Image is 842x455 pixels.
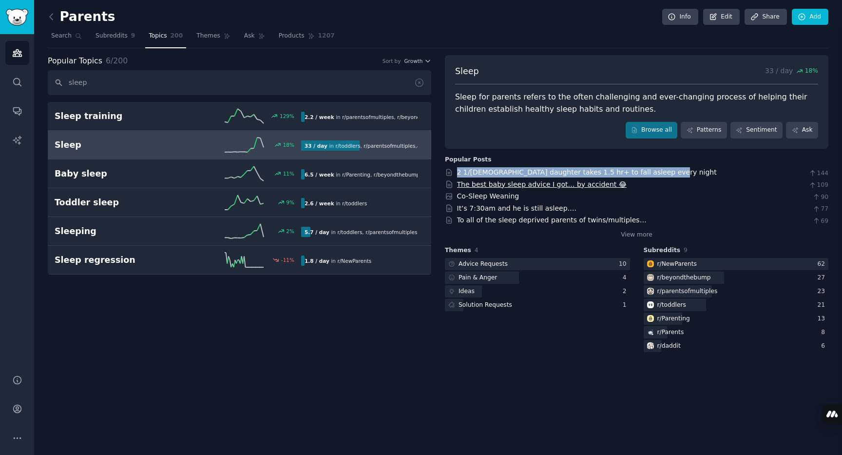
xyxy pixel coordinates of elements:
span: 69 [812,217,828,226]
img: GummySearch logo [6,9,28,26]
img: Parents [647,329,654,336]
a: Add [792,9,828,25]
a: It’s 7:30am and he is still asleep…. [457,204,577,212]
div: 18 % [283,141,294,148]
div: 62 [817,260,828,269]
div: 2 % [286,228,294,235]
a: Share [745,9,786,25]
div: 11 % [283,170,294,177]
span: 6 / 200 [106,56,128,65]
img: daddit [647,342,654,349]
a: The best baby sleep advice I got… by accident 😂 [457,180,627,188]
h2: Sleeping [55,225,178,237]
b: 5.7 / day [305,229,329,235]
span: Sleep [455,65,479,78]
a: Parentsr/Parents8 [644,326,829,338]
span: Growth [404,58,422,64]
button: Growth [404,58,431,64]
b: 2.6 / week [305,200,334,206]
a: Info [662,9,698,25]
b: 1.8 / day [305,258,329,264]
span: Popular Topics [48,55,102,67]
a: Patterns [681,122,727,138]
div: Ideas [459,287,475,296]
div: in [301,198,370,208]
img: Parenting [647,315,654,322]
div: r/ beyondthebump [657,274,711,282]
div: Sort by [383,58,401,64]
a: View more [621,231,652,239]
a: Products1207 [275,28,338,48]
a: Parentingr/Parenting13 [644,313,829,325]
a: Themes [193,28,234,48]
b: 33 / day [305,143,327,149]
div: r/ parentsofmultiples [657,287,718,296]
span: Themes [445,246,471,255]
span: r/ beyondthebump [397,114,443,120]
div: -11 % [281,257,294,263]
b: 2.2 / week [305,114,334,120]
span: 9 [131,32,135,40]
img: NewParents [647,260,654,267]
span: 77 [812,205,828,214]
div: 27 [817,274,828,282]
div: Advice Requests [459,260,508,269]
span: 90 [812,193,828,202]
div: 2 [623,287,630,296]
a: Edit [703,9,740,25]
div: r/ Parenting [657,315,690,323]
span: Search [51,32,72,40]
div: 23 [817,287,828,296]
div: in [301,112,418,122]
a: Ask [241,28,268,48]
span: 109 [808,181,828,190]
span: , [417,229,419,235]
a: Ask [786,122,818,138]
a: Solution Requests1 [445,299,630,311]
b: 6.5 / week [305,172,334,178]
p: 33 / day [765,65,818,78]
div: 9 % [286,199,294,206]
div: 1 [623,301,630,310]
span: Ask [244,32,255,40]
span: Topics [149,32,167,40]
div: 4 [623,274,630,282]
a: Sleep18%33 / dayin r/toddlers,r/parentsofmultiples,and5others [48,131,431,159]
span: r/ toddlers [337,229,362,235]
div: r/ daddit [657,342,681,351]
span: , [415,143,417,149]
div: in [301,227,418,237]
span: r/ parentsofmultiples [365,229,417,235]
h2: Baby sleep [55,168,178,180]
img: toddlers [647,301,654,308]
h2: Sleep regression [55,254,178,266]
a: dadditr/daddit6 [644,340,829,352]
a: Sentiment [730,122,783,138]
a: toddlersr/toddlers21 [644,299,829,311]
div: Popular Posts [445,156,492,164]
a: Search [48,28,85,48]
span: 1207 [318,32,335,40]
input: Search topics [48,70,431,95]
span: r/ beyondthebump [374,172,420,178]
a: parentsofmultiplesr/parentsofmultiples23 [644,285,829,297]
span: r/ toddlers [335,143,360,149]
span: , [394,114,395,120]
a: Topics200 [145,28,186,48]
a: Pain & Anger4 [445,272,630,284]
span: and 5 other s [417,143,446,149]
a: beyondthebumpr/beyondthebump27 [644,272,829,284]
div: 6 [821,342,828,351]
span: , [362,229,364,235]
span: 200 [171,32,183,40]
span: 18 % [805,67,818,76]
div: in [301,169,418,179]
span: , [360,143,362,149]
a: Baby sleep11%6.5 / weekin r/Parenting,r/beyondthebump [48,159,431,188]
span: , [370,172,372,178]
div: in [301,256,375,266]
div: r/ NewParents [657,260,697,269]
div: Sleep for parents refers to the often challenging and ever-changing process of helping their chil... [455,91,818,115]
a: Sleep regression-11%1.8 / dayin r/NewParents [48,246,431,275]
a: Advice Requests10 [445,258,630,270]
